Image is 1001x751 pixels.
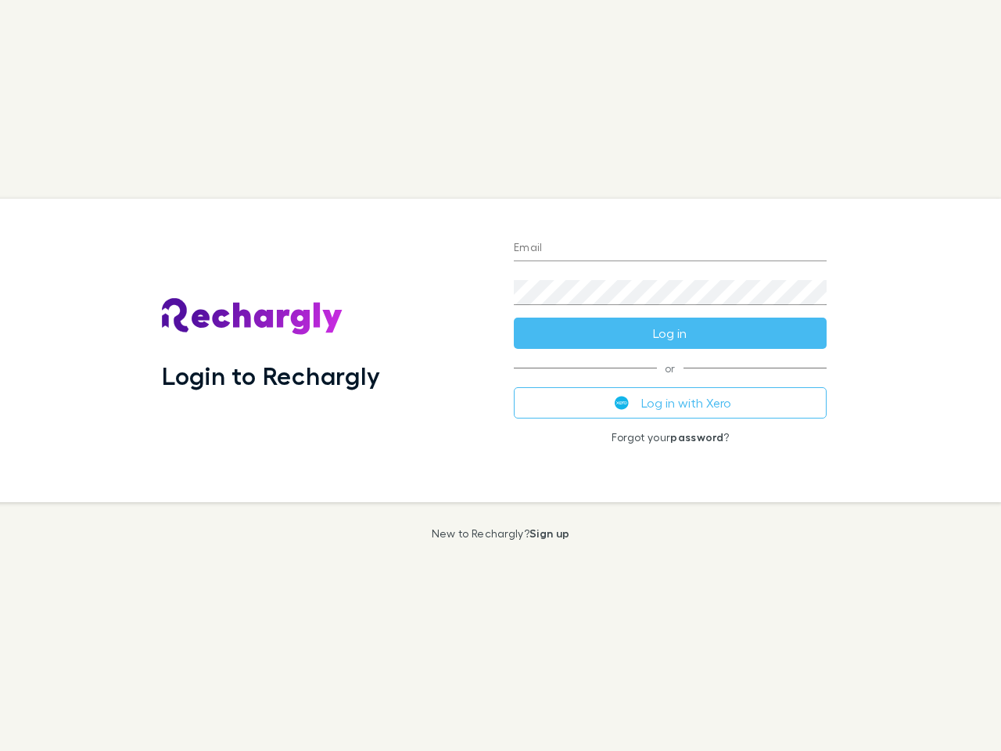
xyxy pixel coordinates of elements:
p: Forgot your ? [514,431,827,444]
h1: Login to Rechargly [162,361,380,390]
a: password [670,430,723,444]
img: Rechargly's Logo [162,298,343,336]
a: Sign up [529,526,569,540]
img: Xero's logo [615,396,629,410]
p: New to Rechargly? [432,527,570,540]
button: Log in [514,318,827,349]
button: Log in with Xero [514,387,827,419]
